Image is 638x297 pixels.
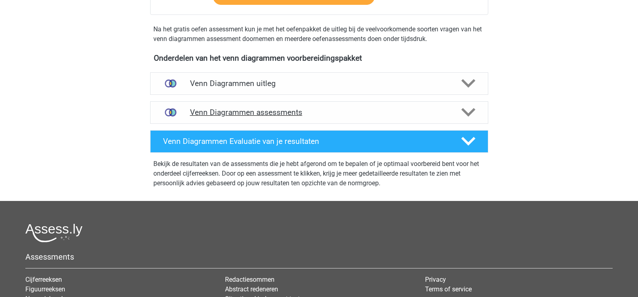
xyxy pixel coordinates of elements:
[147,130,491,153] a: Venn Diagrammen Evaluatie van je resultaten
[154,53,485,63] h4: Onderdelen van het venn diagrammen voorbereidingspakket
[147,101,491,124] a: assessments Venn Diagrammen assessments
[163,137,448,146] h4: Venn Diagrammen Evaluatie van je resultaten
[25,223,83,242] img: Assessly logo
[25,252,613,262] h5: Assessments
[425,276,446,283] a: Privacy
[160,73,181,94] img: venn diagrammen uitleg
[25,285,65,293] a: Figuurreeksen
[190,108,448,117] h4: Venn Diagrammen assessments
[160,102,181,123] img: venn diagrammen assessments
[25,276,62,283] a: Cijferreeksen
[190,79,448,88] h4: Venn Diagrammen uitleg
[225,285,278,293] a: Abstract redeneren
[150,25,488,44] div: Na het gratis oefen assessment kun je met het oefenpakket de uitleg bij de veelvoorkomende soorte...
[153,159,485,188] p: Bekijk de resultaten van de assessments die je hebt afgerond om te bepalen of je optimaal voorber...
[225,276,275,283] a: Redactiesommen
[147,72,491,95] a: uitleg Venn Diagrammen uitleg
[425,285,472,293] a: Terms of service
